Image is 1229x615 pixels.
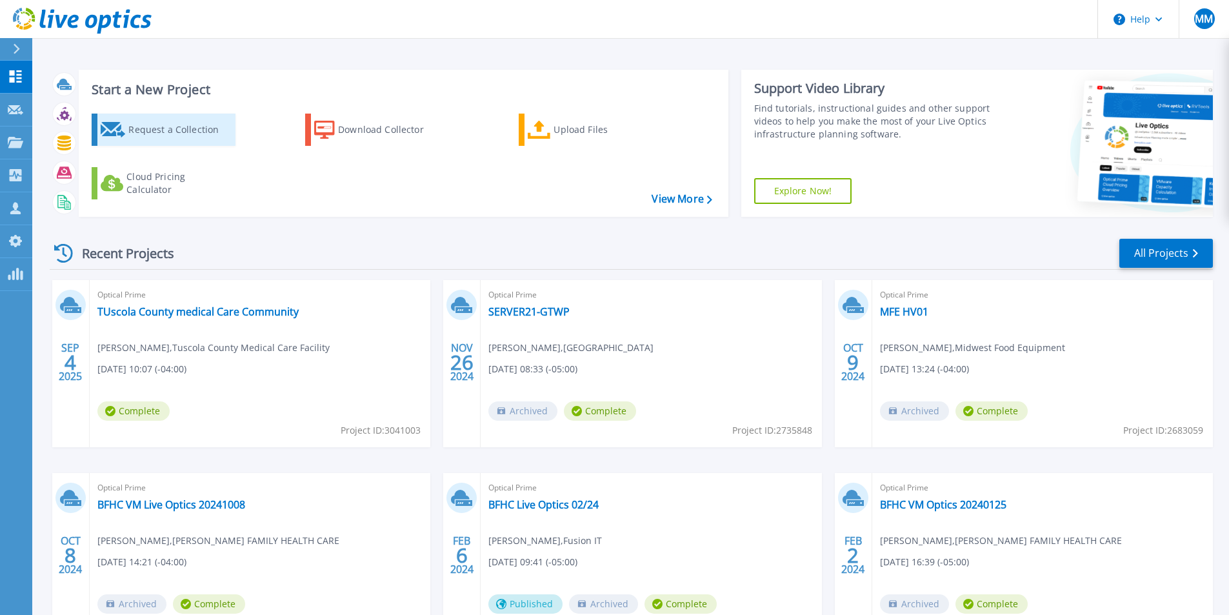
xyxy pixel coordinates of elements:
span: Optical Prime [880,288,1205,302]
span: Optical Prime [97,288,423,302]
span: 8 [65,550,76,561]
a: SERVER21-GTWP [488,305,570,318]
div: Recent Projects [50,237,192,269]
span: 4 [65,357,76,368]
div: Request a Collection [128,117,232,143]
span: Project ID: 2735848 [732,423,812,438]
div: Support Video Library [754,80,995,97]
span: 9 [847,357,859,368]
span: Archived [880,594,949,614]
div: Download Collector [338,117,441,143]
span: Complete [97,401,170,421]
a: BFHC VM Live Optics 20241008 [97,498,245,511]
span: Complete [955,594,1028,614]
a: View More [652,193,712,205]
span: Optical Prime [880,481,1205,495]
span: Project ID: 3041003 [341,423,421,438]
span: [PERSON_NAME] , [PERSON_NAME] FAMILY HEALTH CARE [880,534,1122,548]
span: [PERSON_NAME] , Midwest Food Equipment [880,341,1065,355]
span: MM [1195,14,1213,24]
span: [PERSON_NAME] , Fusion IT [488,534,602,548]
span: 6 [456,550,468,561]
a: BFHC Live Optics 02/24 [488,498,599,511]
div: OCT 2024 [58,532,83,579]
span: Archived [97,594,166,614]
div: NOV 2024 [450,339,474,386]
div: FEB 2024 [450,532,474,579]
span: Archived [488,401,557,421]
a: Request a Collection [92,114,235,146]
span: Optical Prime [488,481,814,495]
span: [DATE] 13:24 (-04:00) [880,362,969,376]
span: [PERSON_NAME] , [PERSON_NAME] FAMILY HEALTH CARE [97,534,339,548]
span: Archived [880,401,949,421]
span: 2 [847,550,859,561]
span: [PERSON_NAME] , Tuscola County Medical Care Facility [97,341,330,355]
span: [DATE] 16:39 (-05:00) [880,555,969,569]
a: Explore Now! [754,178,852,204]
div: FEB 2024 [841,532,865,579]
span: Optical Prime [488,288,814,302]
span: Published [488,594,563,614]
span: Archived [569,594,638,614]
a: BFHC VM Optics 20240125 [880,498,1006,511]
span: [DATE] 14:21 (-04:00) [97,555,186,569]
span: Project ID: 2683059 [1123,423,1203,438]
div: Upload Files [554,117,657,143]
span: [DATE] 09:41 (-05:00) [488,555,577,569]
a: Upload Files [519,114,663,146]
span: Optical Prime [97,481,423,495]
span: Complete [173,594,245,614]
span: Complete [955,401,1028,421]
span: [DATE] 08:33 (-05:00) [488,362,577,376]
div: SEP 2025 [58,339,83,386]
span: 26 [450,357,474,368]
span: Complete [564,401,636,421]
a: Cloud Pricing Calculator [92,167,235,199]
a: Download Collector [305,114,449,146]
div: Find tutorials, instructional guides and other support videos to help you make the most of your L... [754,102,995,141]
a: All Projects [1119,239,1213,268]
h3: Start a New Project [92,83,712,97]
a: MFE HV01 [880,305,928,318]
span: Complete [644,594,717,614]
span: [PERSON_NAME] , [GEOGRAPHIC_DATA] [488,341,654,355]
a: TUscola County medical Care Community [97,305,299,318]
div: OCT 2024 [841,339,865,386]
div: Cloud Pricing Calculator [126,170,230,196]
span: [DATE] 10:07 (-04:00) [97,362,186,376]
